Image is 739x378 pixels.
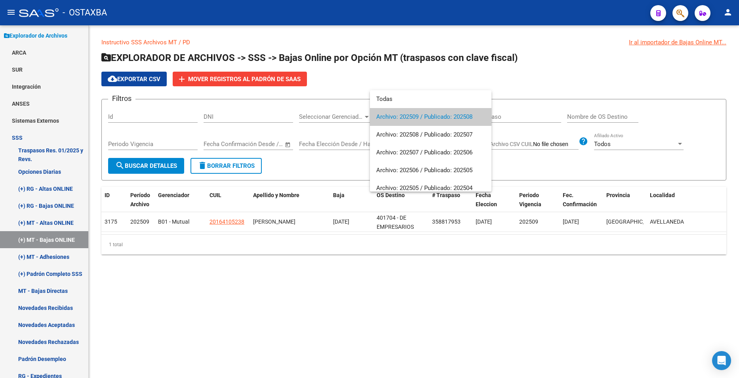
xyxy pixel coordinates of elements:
[712,351,731,370] div: Open Intercom Messenger
[376,126,485,144] span: Archivo: 202508 / Publicado: 202507
[376,144,485,161] span: Archivo: 202507 / Publicado: 202506
[376,161,485,179] span: Archivo: 202506 / Publicado: 202505
[376,90,485,108] span: Todas
[376,108,485,126] span: Archivo: 202509 / Publicado: 202508
[376,179,485,197] span: Archivo: 202505 / Publicado: 202504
